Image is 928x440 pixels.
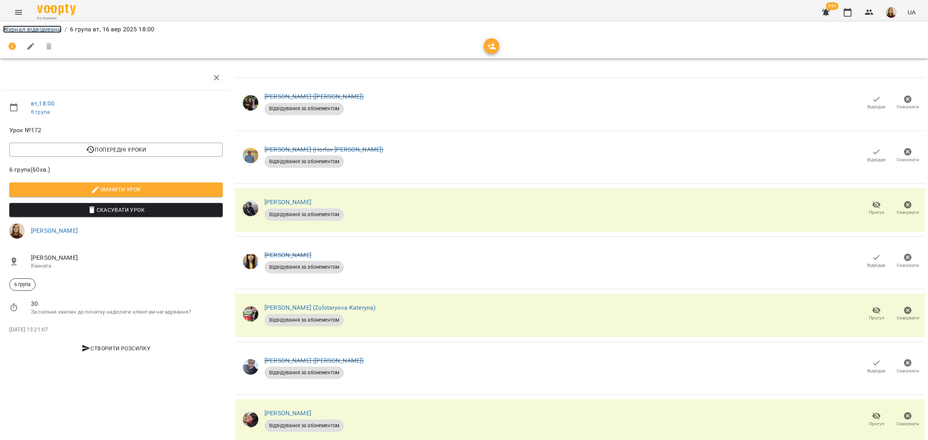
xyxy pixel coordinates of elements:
[264,158,344,165] span: Відвідування за абонементом
[264,211,344,218] span: Відвідування за абонементом
[897,209,919,216] span: Скасувати
[12,344,220,353] span: Створити розсилку
[243,359,258,375] img: 4629dab007b2f6e004d47bd8d378a657.jpg
[892,356,923,378] button: Скасувати
[15,205,217,215] span: Скасувати Урок
[908,8,916,16] span: UA
[264,422,344,429] span: Відвідування за абонементом
[243,148,258,163] img: 90d1051ba554687bd2bbd0f3f07b7c76.jpg
[37,16,76,21] span: For Business
[867,262,885,269] span: Відвідав
[897,421,919,427] span: Скасувати
[897,104,919,110] span: Скасувати
[861,303,892,325] button: Прогул
[31,308,223,316] p: За скільки хвилин до початку надіслати клієнтам нагадування?
[65,25,67,34] li: /
[897,262,919,269] span: Скасувати
[9,278,36,291] div: 6 група
[264,369,344,376] span: Відвідування за абонементом
[826,2,839,10] span: 99+
[15,185,217,194] span: Змінити урок
[904,5,919,19] button: UA
[9,203,223,217] button: Скасувати Урок
[10,281,35,288] span: 6 група
[861,356,892,378] button: Відвідав
[9,126,223,135] span: Урок №172
[892,198,923,219] button: Скасувати
[9,182,223,196] button: Змінити урок
[892,251,923,272] button: Скасувати
[897,315,919,321] span: Скасувати
[892,92,923,114] button: Скасувати
[892,303,923,325] button: Скасувати
[867,368,885,374] span: Відвідав
[31,109,49,115] a: 6 група
[892,409,923,430] button: Скасувати
[861,92,892,114] button: Відвідав
[31,227,78,234] a: [PERSON_NAME]
[869,315,884,321] span: Прогул
[264,93,363,100] a: [PERSON_NAME] ([PERSON_NAME])
[31,262,223,270] p: Кімната
[264,105,344,112] span: Відвідування за абонементом
[15,145,217,154] span: Попередні уроки
[897,368,919,374] span: Скасувати
[867,104,885,110] span: Відвідав
[861,409,892,430] button: Прогул
[264,198,311,206] a: [PERSON_NAME]
[861,251,892,272] button: Відвідав
[243,306,258,322] img: 2c841cbccc4673dd5799ae4d7f486118.jpg
[869,209,884,216] span: Прогул
[9,3,28,22] button: Menu
[70,25,154,34] p: 6 група вт, 16 вер 2025 18:00
[264,409,311,417] a: [PERSON_NAME]
[9,223,25,239] img: 31d75883915eed6aae08499d2e641b33.jpg
[243,254,258,269] img: bc51050cb924a22195778a15620f8560.png
[37,4,76,15] img: Voopty Logo
[861,145,892,166] button: Відвідав
[3,26,61,33] a: Журнал відвідувань
[869,421,884,427] span: Прогул
[31,253,223,263] span: [PERSON_NAME]
[243,412,258,427] img: 459eef64cbd3a18661e73335bc8f7db0.png
[3,25,925,34] nav: breadcrumb
[31,299,223,309] span: 30
[264,251,311,259] a: [PERSON_NAME]
[243,95,258,111] img: 3fb94f3c6821fb54f8d45c9f08c7b188.jpg
[861,198,892,219] button: Прогул
[897,157,919,163] span: Скасувати
[9,341,223,355] button: Створити розсилку
[264,317,344,324] span: Відвідування за абонементом
[9,326,223,334] p: [DATE] 13:21:07
[9,165,223,174] span: 6 група ( 60 хв. )
[264,304,375,311] a: [PERSON_NAME] (Zolotaryova Kateryna)
[886,7,897,18] img: 31d75883915eed6aae08499d2e641b33.jpg
[867,157,885,163] span: Відвідав
[264,264,344,271] span: Відвідування за абонементом
[243,201,258,216] img: 54e63aade4f0bd5f462ed723c5f561e5.png
[892,145,923,166] button: Скасувати
[9,143,223,157] button: Попередні уроки
[264,357,363,364] a: [PERSON_NAME] ([PERSON_NAME])
[31,100,55,107] a: вт , 18:00
[264,146,383,153] a: [PERSON_NAME] (Horlov [PERSON_NAME])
